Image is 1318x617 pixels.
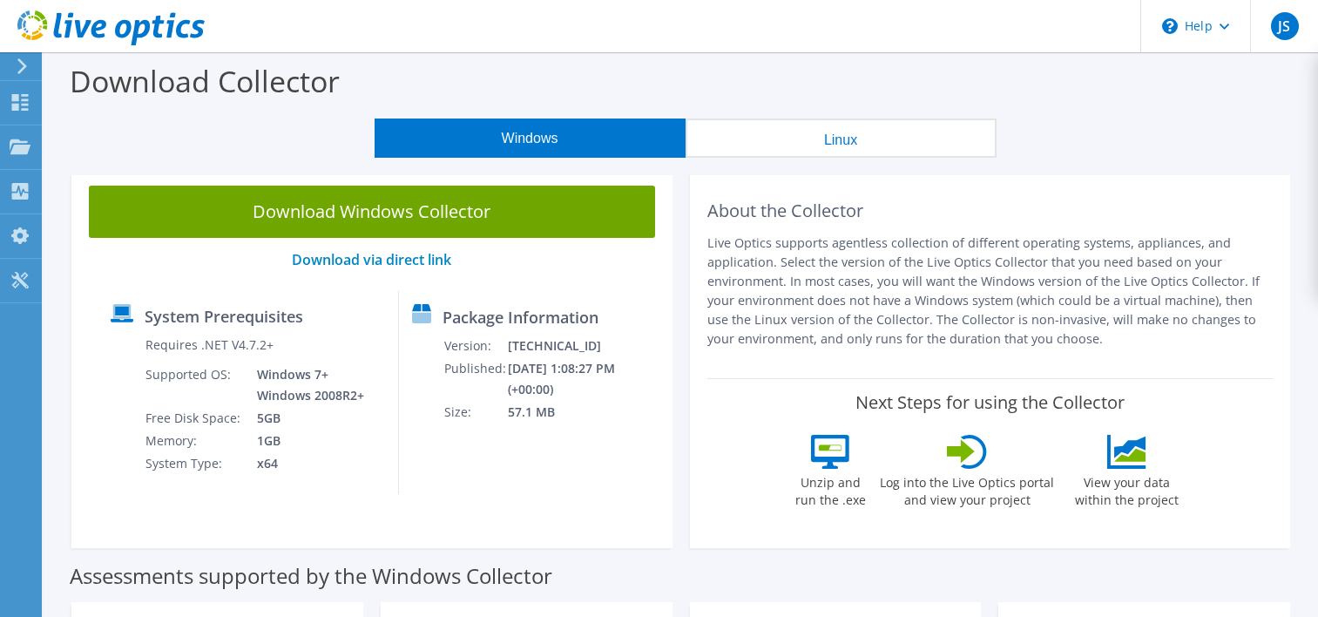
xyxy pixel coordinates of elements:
svg: \n [1162,18,1178,34]
td: Supported OS: [145,363,244,407]
label: System Prerequisites [145,308,303,325]
button: Windows [375,119,686,158]
td: Windows 7+ Windows 2008R2+ [244,363,368,407]
h2: About the Collector [707,200,1274,221]
td: Published: [443,357,507,401]
td: Size: [443,401,507,424]
label: Log into the Live Optics portal and view your project [879,469,1055,509]
td: [DATE] 1:08:27 PM (+00:00) [507,357,664,401]
label: Package Information [443,308,598,326]
td: [TECHNICAL_ID] [507,335,664,357]
label: Requires .NET V4.7.2+ [145,336,274,354]
td: 57.1 MB [507,401,664,424]
a: Download Windows Collector [89,186,655,238]
label: Assessments supported by the Windows Collector [70,567,552,585]
td: System Type: [145,452,244,475]
td: 5GB [244,407,368,430]
button: Linux [686,119,997,158]
td: Version: [443,335,507,357]
td: Memory: [145,430,244,452]
label: Download Collector [70,61,340,101]
td: x64 [244,452,368,475]
label: View your data within the project [1064,469,1189,509]
td: 1GB [244,430,368,452]
label: Unzip and run the .exe [790,469,870,509]
td: Free Disk Space: [145,407,244,430]
label: Next Steps for using the Collector [855,392,1125,413]
span: JS [1271,12,1299,40]
p: Live Optics supports agentless collection of different operating systems, appliances, and applica... [707,234,1274,349]
a: Download via direct link [292,250,451,269]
